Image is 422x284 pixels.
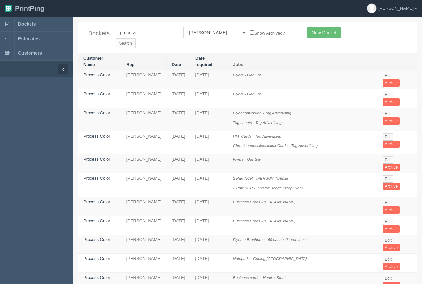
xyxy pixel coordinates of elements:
[190,216,228,235] td: [DATE]
[307,27,341,38] a: New Docket
[233,176,288,180] i: 2 Part NCR - [PERSON_NAME]
[383,183,400,190] a: Archive
[383,91,393,98] a: Edit
[167,216,190,235] td: [DATE]
[383,156,393,164] a: Edit
[18,21,36,27] span: Dockets
[383,110,393,117] a: Edit
[83,256,110,261] a: Process Color
[233,134,281,138] i: HM_Cards - Tag Advertising
[18,50,42,56] span: Customers
[18,36,40,41] span: Estimates
[83,218,110,223] a: Process Color
[233,157,261,161] i: Flyers - Gar Gar
[383,256,393,263] a: Edit
[121,216,167,235] td: [PERSON_NAME]
[383,141,400,148] a: Archive
[116,27,182,38] input: Customer Name
[190,131,228,154] td: [DATE]
[83,176,110,181] a: Process Color
[233,186,303,190] i: 2 Part NCR - Innisfail Dodge /Jeep/ Ram
[383,117,400,125] a: Archive
[383,218,393,225] a: Edit
[367,4,376,13] img: avatar_default-7531ab5dedf162e01f1e0bb0964e6a185e93c5c22dfe317fb01d7f8cd2b1632c.jpg
[172,62,181,67] a: Date
[83,91,110,96] a: Process Color
[383,275,393,282] a: Edit
[233,111,291,115] i: Flyer convention - Tag Advertising
[233,120,282,125] i: Tag sheets - Tag Advertising
[383,237,393,244] a: Edit
[83,199,110,204] a: Process Color
[167,131,190,154] td: [DATE]
[233,256,307,261] i: Notepads - Curling [GEOGRAPHIC_DATA]
[167,235,190,253] td: [DATE]
[233,237,306,242] i: Flyers / Brochures - 50 each x 21 versions
[190,108,228,131] td: [DATE]
[121,154,167,173] td: [PERSON_NAME]
[167,253,190,272] td: [DATE]
[383,244,400,251] a: Archive
[121,173,167,197] td: [PERSON_NAME]
[383,164,400,171] a: Archive
[383,175,393,183] a: Edit
[190,89,228,108] td: [DATE]
[190,253,228,272] td: [DATE]
[83,110,110,115] a: Process Color
[83,157,110,162] a: Process Color
[167,173,190,197] td: [DATE]
[83,237,110,242] a: Process Color
[250,30,254,35] input: Show Archived?
[121,70,167,89] td: [PERSON_NAME]
[190,154,228,173] td: [DATE]
[167,108,190,131] td: [DATE]
[190,70,228,89] td: [DATE]
[233,275,285,280] i: Business cards - Heart + Steel
[83,134,110,139] a: Process Color
[383,72,393,79] a: Edit
[383,133,393,141] a: Edit
[121,89,167,108] td: [PERSON_NAME]
[121,108,167,131] td: [PERSON_NAME]
[383,199,393,206] a: Edit
[233,219,295,223] i: Business Cards - [PERSON_NAME]
[383,79,400,87] a: Archive
[190,235,228,253] td: [DATE]
[233,143,318,148] i: Chroniquedescilencienux Cards - Tag Advertising
[167,89,190,108] td: [DATE]
[250,29,285,37] label: Show Archived?
[88,30,106,37] h4: Dockets
[190,197,228,216] td: [DATE]
[383,225,400,233] a: Archive
[83,72,110,77] a: Process Color
[167,154,190,173] td: [DATE]
[228,53,378,70] th: Jobs
[83,275,110,280] a: Process Color
[126,62,135,67] a: Rep
[190,173,228,197] td: [DATE]
[233,92,261,96] i: Flyers - Gar Gar
[121,197,167,216] td: [PERSON_NAME]
[121,253,167,272] td: [PERSON_NAME]
[383,98,400,106] a: Archive
[83,56,103,67] a: Customer Name
[195,56,212,67] a: Date required
[167,197,190,216] td: [DATE]
[5,5,12,12] img: logo-3e63b451c926e2ac314895c53de4908e5d424f24456219fb08d385ab2e579770.png
[383,263,400,270] a: Archive
[383,206,400,214] a: Archive
[167,70,190,89] td: [DATE]
[233,200,295,204] i: Business Cards - [PERSON_NAME]
[121,235,167,253] td: [PERSON_NAME]
[121,131,167,154] td: [PERSON_NAME]
[116,38,136,48] input: Search
[233,73,261,77] i: Flyers - Gar Gar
